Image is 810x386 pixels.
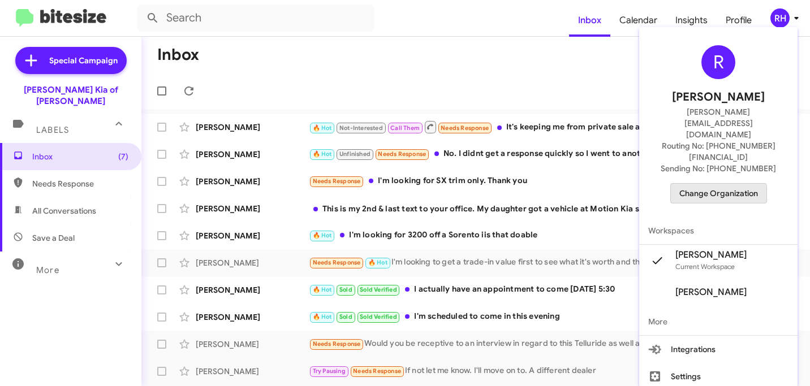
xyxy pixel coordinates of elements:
span: [PERSON_NAME] [672,88,765,106]
span: More [639,308,798,335]
span: Routing No: [PHONE_NUMBER][FINANCIAL_ID] [653,140,784,163]
span: Current Workspace [675,262,735,271]
div: R [701,45,735,79]
button: Change Organization [670,183,767,203]
span: Sending No: [PHONE_NUMBER] [661,163,776,174]
button: Integrations [639,336,798,363]
span: Workspaces [639,217,798,244]
span: [PERSON_NAME][EMAIL_ADDRESS][DOMAIN_NAME] [653,106,784,140]
span: [PERSON_NAME] [675,287,747,298]
span: [PERSON_NAME] [675,249,747,261]
span: Change Organization [679,184,758,203]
